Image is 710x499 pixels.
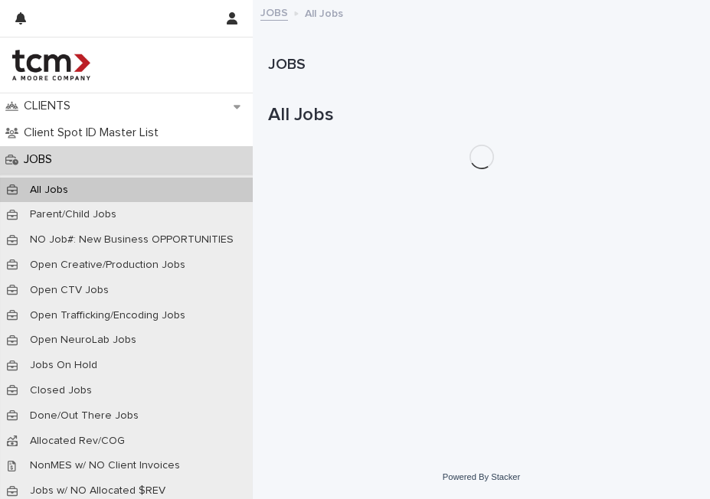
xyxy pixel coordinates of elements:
[305,4,343,21] p: All Jobs
[18,409,151,422] p: Done/Out There Jobs
[260,3,288,21] a: JOBS
[18,484,178,497] p: Jobs w/ NO Allocated $REV
[268,104,695,126] h1: All Jobs
[18,184,80,197] p: All Jobs
[18,309,198,322] p: Open Trafficking/Encoding Jobs
[18,334,149,347] p: Open NeuroLab Jobs
[18,208,129,221] p: Parent/Child Jobs
[18,459,192,472] p: NonMES w/ NO Client Invoices
[18,259,198,272] p: Open Creative/Production Jobs
[18,126,171,140] p: Client Spot ID Master List
[443,472,520,481] a: Powered By Stacker
[18,359,110,372] p: Jobs On Hold
[18,233,246,246] p: NO Job#: New Business OPPORTUNITIES
[18,384,104,397] p: Closed Jobs
[18,152,64,167] p: JOBS
[18,435,137,448] p: Allocated Rev/COG
[18,284,121,297] p: Open CTV Jobs
[12,50,90,80] img: 4hMmSqQkux38exxPVZHQ
[268,55,695,73] h1: JOBS
[18,99,83,113] p: CLIENTS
